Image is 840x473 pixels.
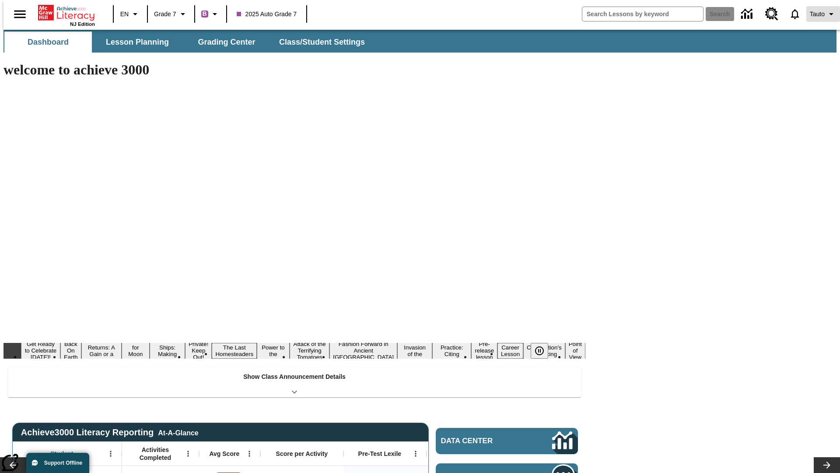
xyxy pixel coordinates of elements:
[409,447,422,460] button: Open Menu
[471,339,497,362] button: Slide 13 Pre-release lesson
[3,7,128,15] body: Maximum 600 characters Press Escape to exit toolbar Press Alt + F10 to reach toolbar
[203,8,207,19] span: B
[26,453,89,473] button: Support Offline
[784,3,806,25] a: Notifications
[183,32,270,53] button: Grading Center
[116,6,144,22] button: Language: EN, Select a language
[441,437,523,445] span: Data Center
[60,339,81,362] button: Slide 2 Back On Earth
[3,30,836,53] div: SubNavbar
[154,10,176,19] span: Grade 7
[198,37,255,47] span: Grading Center
[276,450,328,458] span: Score per Activity
[198,6,224,22] button: Boost Class color is purple. Change class color
[212,343,257,359] button: Slide 7 The Last Homesteaders
[582,7,703,21] input: search field
[329,339,397,362] button: Slide 10 Fashion Forward in Ancient Rome
[4,32,92,53] button: Dashboard
[279,37,365,47] span: Class/Student Settings
[21,427,199,438] span: Achieve3000 Literacy Reporting
[290,339,329,362] button: Slide 9 Attack of the Terrifying Tomatoes
[70,21,95,27] span: NJ Edition
[94,32,181,53] button: Lesson Planning
[182,447,195,460] button: Open Menu
[3,62,585,78] h1: welcome to achieve 3000
[126,446,184,462] span: Activities Completed
[272,32,372,53] button: Class/Student Settings
[497,343,523,359] button: Slide 14 Career Lesson
[736,2,760,26] a: Data Center
[358,450,402,458] span: Pre-Test Lexile
[185,339,212,362] button: Slide 6 Private! Keep Out!
[44,460,82,466] span: Support Offline
[531,343,548,359] button: Pause
[237,10,297,19] span: 2025 Auto Grade 7
[8,367,581,397] div: Show Class Announcement Details
[565,339,585,362] button: Slide 16 Point of View
[806,6,840,22] button: Profile/Settings
[21,339,60,362] button: Slide 1 Get Ready to Celebrate Juneteenth!
[432,336,471,365] button: Slide 12 Mixed Practice: Citing Evidence
[38,3,95,27] div: Home
[50,450,73,458] span: Student
[397,336,432,365] button: Slide 11 The Invasion of the Free CD
[209,450,239,458] span: Avg Score
[38,4,95,21] a: Home
[523,336,565,365] button: Slide 15 The Constitution's Balancing Act
[436,428,578,454] a: Data Center
[28,37,69,47] span: Dashboard
[243,372,346,381] p: Show Class Announcement Details
[760,2,784,26] a: Resource Center, Will open in new tab
[3,32,373,53] div: SubNavbar
[120,10,129,19] span: EN
[81,336,122,365] button: Slide 3 Free Returns: A Gain or a Drain?
[243,447,256,460] button: Open Menu
[7,1,33,27] button: Open side menu
[531,343,557,359] div: Pause
[257,336,290,365] button: Slide 8 Solar Power to the People
[810,10,825,19] span: Tauto
[106,37,169,47] span: Lesson Planning
[104,447,117,460] button: Open Menu
[814,457,840,473] button: Lesson carousel, Next
[158,427,198,437] div: At-A-Glance
[150,336,185,365] button: Slide 5 Cruise Ships: Making Waves
[150,6,192,22] button: Grade: Grade 7, Select a grade
[122,336,150,365] button: Slide 4 Time for Moon Rules?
